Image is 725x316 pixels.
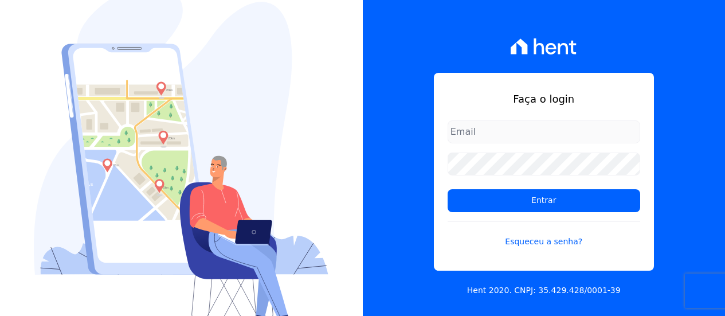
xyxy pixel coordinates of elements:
[448,120,640,143] input: Email
[467,284,621,297] p: Hent 2020. CNPJ: 35.429.428/0001-39
[448,221,640,248] a: Esqueceu a senha?
[448,91,640,107] h1: Faça o login
[448,189,640,212] input: Entrar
